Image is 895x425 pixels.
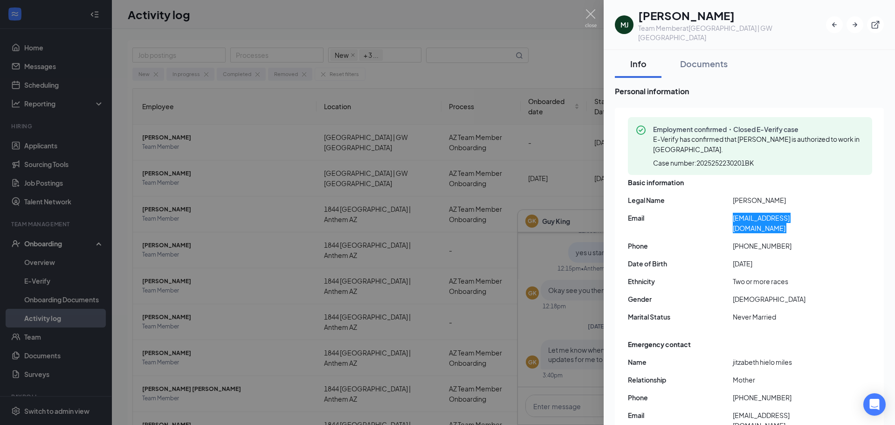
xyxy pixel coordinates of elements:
span: Email [628,410,733,420]
span: Two or more races [733,276,838,286]
button: ExternalLink [867,16,884,33]
div: Team Member at [GEOGRAPHIC_DATA] | GW [GEOGRAPHIC_DATA] [638,23,826,42]
span: [DATE] [733,258,838,269]
span: Relationship [628,375,733,385]
h1: [PERSON_NAME] [638,7,826,23]
span: Ethnicity [628,276,733,286]
svg: ArrowRight [850,20,860,29]
span: Case number: 2025252230201BK [653,158,754,167]
svg: CheckmarkCircle [635,125,647,136]
span: Basic information [628,177,684,188]
button: ArrowLeftNew [826,16,843,33]
span: Mother [733,375,838,385]
span: Phone [628,241,733,251]
span: [PHONE_NUMBER] [733,392,838,403]
span: [EMAIL_ADDRESS][DOMAIN_NAME] [733,213,838,233]
span: E-Verify has confirmed that [PERSON_NAME] is authorized to work in [GEOGRAPHIC_DATA]. [653,135,860,153]
span: Gender [628,294,733,304]
span: Emergency contact [628,339,691,349]
div: MJ [620,20,628,29]
span: Phone [628,392,733,403]
svg: ExternalLink [871,20,880,29]
span: Email [628,213,733,223]
span: [DEMOGRAPHIC_DATA] [733,294,838,304]
span: Personal information [615,85,884,97]
span: Employment confirmed・Closed E-Verify case [653,125,865,134]
svg: ArrowLeftNew [830,20,839,29]
div: Info [624,58,652,70]
span: Legal Name [628,195,733,205]
span: Marital Status [628,312,733,322]
span: [PERSON_NAME] [733,195,838,205]
span: jitzabeth hielo miles [733,357,838,367]
div: Documents [680,58,728,70]
span: Name [628,357,733,367]
span: Never Married [733,312,838,322]
span: Date of Birth [628,258,733,269]
span: [PHONE_NUMBER] [733,241,838,251]
button: ArrowRight [847,16,863,33]
div: Open Intercom Messenger [863,393,886,416]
